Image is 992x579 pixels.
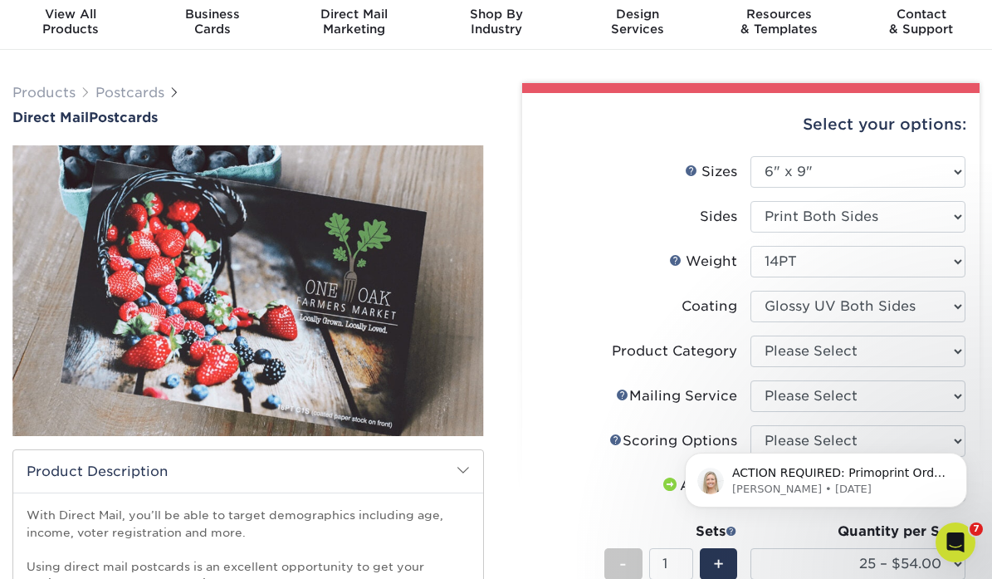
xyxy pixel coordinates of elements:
[936,523,975,562] iframe: Intercom live chat
[425,7,567,37] div: Industry
[142,7,284,37] div: Cards
[669,252,737,272] div: Weight
[619,552,627,577] span: -
[13,450,483,493] h2: Product Description
[535,93,967,156] div: Select your options:
[616,386,737,406] div: Mailing Service
[713,552,724,577] span: +
[682,297,737,316] div: Coating
[970,523,983,536] span: 7
[609,431,737,451] div: Scoring Options
[95,85,164,101] a: Postcards
[685,162,737,182] div: Sizes
[283,7,425,22] span: Direct Mail
[850,7,992,37] div: & Support
[709,7,851,22] span: Resources
[12,110,484,125] h1: Postcards
[612,341,737,361] div: Product Category
[142,7,284,22] span: Business
[660,418,992,534] iframe: Intercom notifications message
[425,7,567,22] span: Shop By
[567,7,709,37] div: Services
[283,7,425,37] div: Marketing
[12,110,484,125] a: Direct MailPostcards
[850,7,992,22] span: Contact
[700,207,737,227] div: Sides
[709,7,851,37] div: & Templates
[12,85,76,101] a: Products
[12,128,484,454] img: Direct Mail 01
[567,7,709,22] span: Design
[12,110,89,125] span: Direct Mail
[604,522,737,542] div: Sets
